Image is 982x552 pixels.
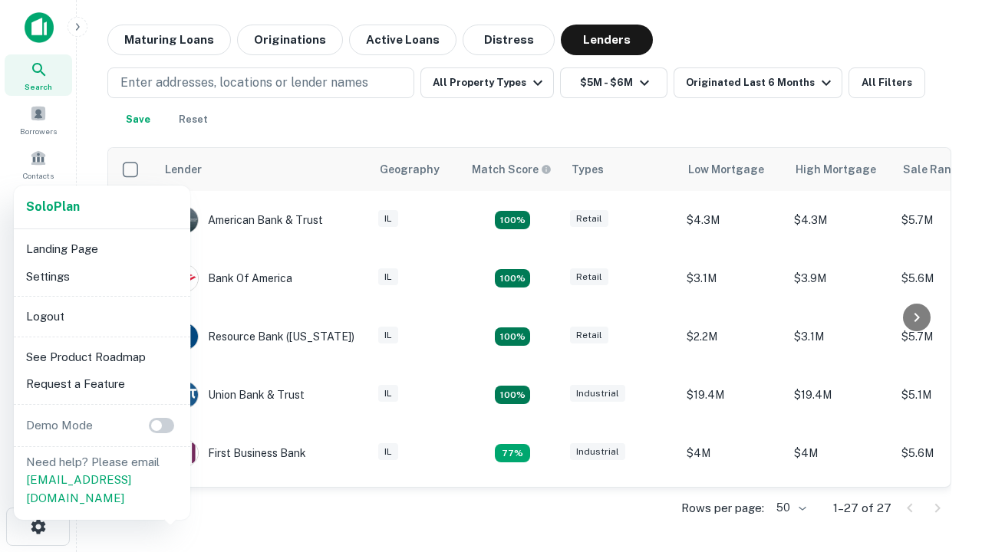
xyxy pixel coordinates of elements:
p: Demo Mode [20,416,99,435]
li: Settings [20,263,184,291]
a: SoloPlan [26,198,80,216]
a: [EMAIL_ADDRESS][DOMAIN_NAME] [26,473,131,504]
li: Request a Feature [20,370,184,398]
li: Logout [20,303,184,330]
strong: Solo Plan [26,199,80,214]
li: See Product Roadmap [20,343,184,371]
iframe: Chat Widget [905,380,982,454]
li: Landing Page [20,235,184,263]
p: Need help? Please email [26,453,178,508]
